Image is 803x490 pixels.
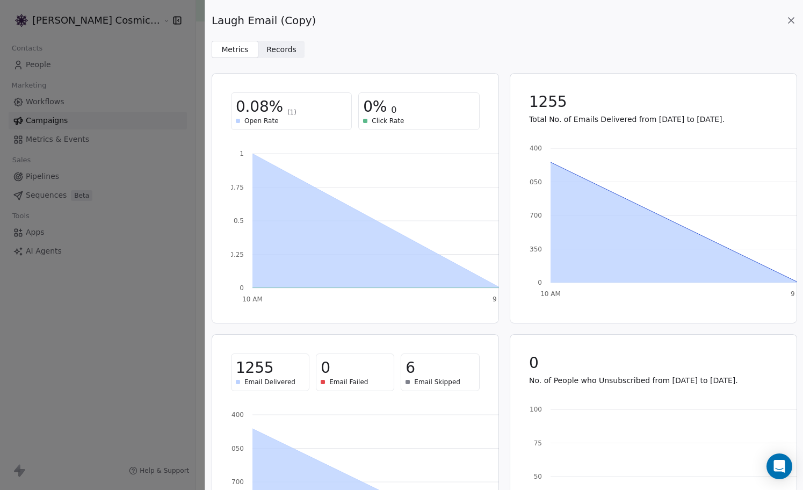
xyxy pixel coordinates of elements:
span: Open Rate [244,117,279,125]
tspan: 350 [530,246,542,253]
span: Email Delivered [244,378,295,386]
span: 0 [529,354,539,373]
tspan: 1 [240,150,244,157]
tspan: 1400 [525,145,542,152]
tspan: 0 [240,284,244,292]
tspan: 0.25 [229,251,244,258]
span: 0% [363,97,387,117]
span: (1) [287,108,296,117]
span: Email Failed [329,378,368,386]
tspan: 0.75 [229,184,244,191]
tspan: 1050 [227,445,244,452]
tspan: 10 AM [540,290,561,298]
div: 0 [363,97,474,117]
span: 0.08% [236,97,283,117]
tspan: 75 [533,439,541,447]
span: 1255 [236,358,273,378]
tspan: 100 [530,406,542,413]
p: No. of People who Unsubscribed from [DATE] to [DATE]. [529,375,778,386]
tspan: 700 [530,212,542,219]
span: Click Rate [372,117,404,125]
span: 6 [406,358,415,378]
tspan: 0 [538,279,542,286]
tspan: 1050 [525,178,542,186]
tspan: 50 [533,473,541,480]
div: Open Intercom Messenger [766,453,792,479]
span: Records [266,44,296,55]
tspan: 700 [232,478,244,486]
tspan: 10 AM [242,296,263,303]
span: 0 [321,358,330,378]
tspan: 9 AM [493,296,509,303]
tspan: 1400 [227,411,244,419]
span: 1255 [529,92,567,112]
span: Email Skipped [414,378,460,386]
span: Laugh Email (Copy) [212,13,316,28]
tspan: 0.5 [234,217,244,225]
p: Total No. of Emails Delivered from [DATE] to [DATE]. [529,114,778,125]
